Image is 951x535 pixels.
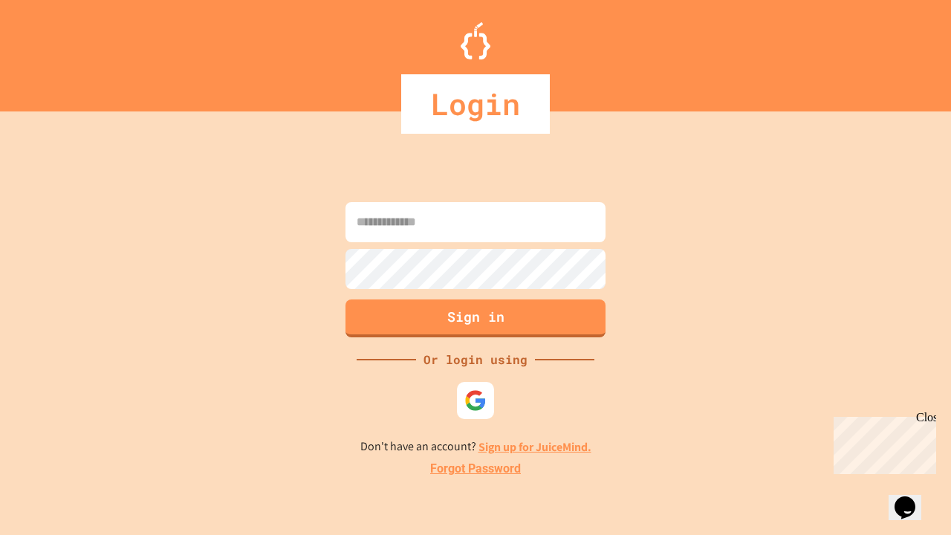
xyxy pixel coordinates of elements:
img: Logo.svg [461,22,490,59]
button: Sign in [345,299,606,337]
iframe: chat widget [828,411,936,474]
div: Login [401,74,550,134]
div: Or login using [416,351,535,369]
div: Chat with us now!Close [6,6,103,94]
iframe: chat widget [889,476,936,520]
img: google-icon.svg [464,389,487,412]
p: Don't have an account? [360,438,591,456]
a: Sign up for JuiceMind. [478,439,591,455]
a: Forgot Password [430,460,521,478]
